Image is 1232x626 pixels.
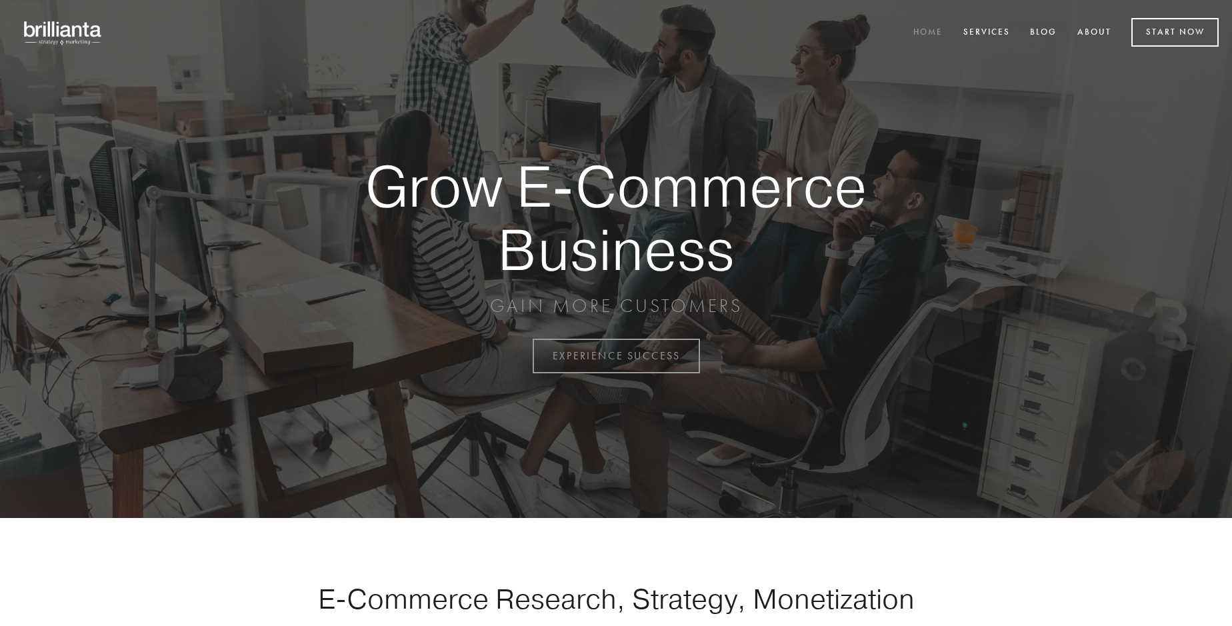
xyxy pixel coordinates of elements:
a: About [1069,22,1120,44]
p: GAIN MORE CUSTOMERS [319,294,913,318]
a: EXPERIENCE SUCCESS [533,339,700,373]
h1: E-Commerce Research, Strategy, Monetization [276,582,956,615]
strong: Grow E-Commerce Business [319,155,913,281]
a: Home [905,22,951,44]
a: Start Now [1131,18,1219,47]
img: brillianta - research, strategy, marketing [13,13,113,52]
a: Blog [1021,22,1065,44]
a: Services [955,22,1019,44]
